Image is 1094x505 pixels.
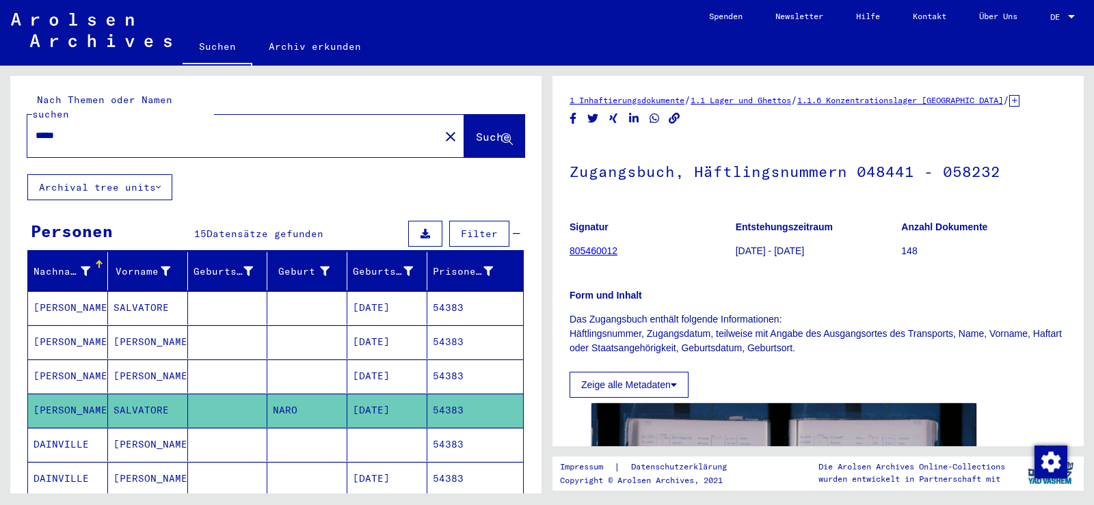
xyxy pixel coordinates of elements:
[566,110,581,127] button: Share on Facebook
[108,428,188,461] mat-cell: [PERSON_NAME]
[560,460,614,474] a: Impressum
[108,325,188,359] mat-cell: [PERSON_NAME]
[28,252,108,290] mat-header-cell: Nachname
[818,461,1005,473] p: Die Arolsen Archives Online-Collections
[1035,446,1067,478] img: Zustimmung ändern
[114,260,187,282] div: Vorname
[442,128,459,145] mat-icon: close
[570,221,609,232] b: Signatur
[347,252,427,290] mat-header-cell: Geburtsdatum
[188,252,268,290] mat-header-cell: Geburtsname
[560,460,743,474] div: |
[791,94,797,106] span: /
[108,252,188,290] mat-header-cell: Vorname
[901,221,987,232] b: Anzahl Dokumente
[1003,94,1009,106] span: /
[427,291,523,325] mat-cell: 54383
[108,291,188,325] mat-cell: SALVATORE
[28,462,108,495] mat-cell: DAINVILLE
[620,460,743,474] a: Datenschutzerklärung
[570,140,1067,200] h1: Zugangsbuch, Häftlingsnummern 048441 - 058232
[684,94,691,106] span: /
[252,30,377,63] a: Archiv erkunden
[273,264,330,279] div: Geburt‏
[427,428,523,461] mat-cell: 54383
[108,394,188,427] mat-cell: SALVATORE
[570,290,642,301] b: Form und Inhalt
[28,428,108,461] mat-cell: DAINVILLE
[427,252,523,290] mat-header-cell: Prisoner #
[570,245,617,256] a: 805460012
[28,394,108,427] mat-cell: [PERSON_NAME]
[433,264,493,279] div: Prisoner #
[449,221,509,247] button: Filter
[901,244,1067,258] p: 148
[194,228,206,240] span: 15
[32,94,172,120] mat-label: Nach Themen oder Namen suchen
[797,95,1003,105] a: 1.1.6 Konzentrationslager [GEOGRAPHIC_DATA]
[28,359,108,393] mat-cell: [PERSON_NAME]
[194,264,254,279] div: Geburtsname
[34,260,107,282] div: Nachname
[108,462,188,495] mat-cell: [PERSON_NAME]
[648,110,662,127] button: Share on WhatsApp
[347,325,427,359] mat-cell: [DATE]
[1025,456,1076,490] img: yv_logo.png
[427,394,523,427] mat-cell: 54383
[267,252,347,290] mat-header-cell: Geburt‏
[108,359,188,393] mat-cell: [PERSON_NAME]
[691,95,791,105] a: 1.1 Lager und Ghettos
[427,359,523,393] mat-cell: 54383
[347,462,427,495] mat-cell: [DATE]
[427,462,523,495] mat-cell: 54383
[433,260,510,282] div: Prisoner #
[427,325,523,359] mat-cell: 54383
[28,291,108,325] mat-cell: [PERSON_NAME]
[464,115,524,157] button: Suche
[273,260,347,282] div: Geburt‏
[736,221,833,232] b: Entstehungszeitraum
[347,291,427,325] mat-cell: [DATE]
[586,110,600,127] button: Share on Twitter
[627,110,641,127] button: Share on LinkedIn
[570,312,1067,355] p: Das Zugangsbuch enthält folgende Informationen: Häftlingsnummer, Zugangsdatum, teilweise mit Anga...
[570,95,684,105] a: 1 Inhaftierungsdokumente
[1034,445,1067,478] div: Zustimmung ändern
[267,394,347,427] mat-cell: NARO
[476,130,510,144] span: Suche
[667,110,682,127] button: Copy link
[27,174,172,200] button: Archival tree units
[606,110,621,127] button: Share on Xing
[347,359,427,393] mat-cell: [DATE]
[736,244,901,258] p: [DATE] - [DATE]
[560,474,743,487] p: Copyright © Arolsen Archives, 2021
[31,219,113,243] div: Personen
[11,13,172,47] img: Arolsen_neg.svg
[437,122,464,150] button: Clear
[818,473,1005,485] p: wurden entwickelt in Partnerschaft mit
[34,264,90,279] div: Nachname
[347,394,427,427] mat-cell: [DATE]
[194,260,271,282] div: Geburtsname
[183,30,252,66] a: Suchen
[353,260,430,282] div: Geburtsdatum
[570,372,689,398] button: Zeige alle Metadaten
[28,325,108,359] mat-cell: [PERSON_NAME]
[206,228,323,240] span: Datensätze gefunden
[114,264,170,279] div: Vorname
[353,264,413,279] div: Geburtsdatum
[1050,12,1065,22] span: DE
[461,228,498,240] span: Filter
